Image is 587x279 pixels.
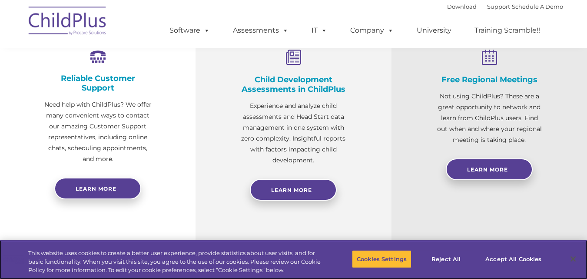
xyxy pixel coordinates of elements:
[446,158,533,180] a: Learn More
[224,22,297,39] a: Assessments
[121,57,147,64] span: Last name
[435,91,544,145] p: Not using ChildPlus? These are a great opportunity to network and learn from ChildPlus users. Fin...
[342,22,402,39] a: Company
[419,250,473,268] button: Reject All
[352,250,411,268] button: Cookies Settings
[43,99,152,165] p: Need help with ChildPlus? We offer many convenient ways to contact our amazing Customer Support r...
[24,0,111,44] img: ChildPlus by Procare Solutions
[239,75,348,94] h4: Child Development Assessments in ChildPlus
[54,178,141,199] a: Learn more
[481,250,546,268] button: Accept All Cookies
[408,22,460,39] a: University
[121,93,158,100] span: Phone number
[435,75,544,84] h4: Free Regional Meetings
[487,3,510,10] a: Support
[76,185,116,192] span: Learn more
[239,101,348,166] p: Experience and analyze child assessments and Head Start data management in one system with zero c...
[447,3,563,10] font: |
[161,22,219,39] a: Software
[28,249,323,275] div: This website uses cookies to create a better user experience, provide statistics about user visit...
[467,166,508,173] span: Learn More
[466,22,549,39] a: Training Scramble!!
[447,3,477,10] a: Download
[512,3,563,10] a: Schedule A Demo
[564,249,583,269] button: Close
[271,187,312,193] span: Learn More
[250,179,337,201] a: Learn More
[43,74,152,93] h4: Reliable Customer Support
[303,22,336,39] a: IT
